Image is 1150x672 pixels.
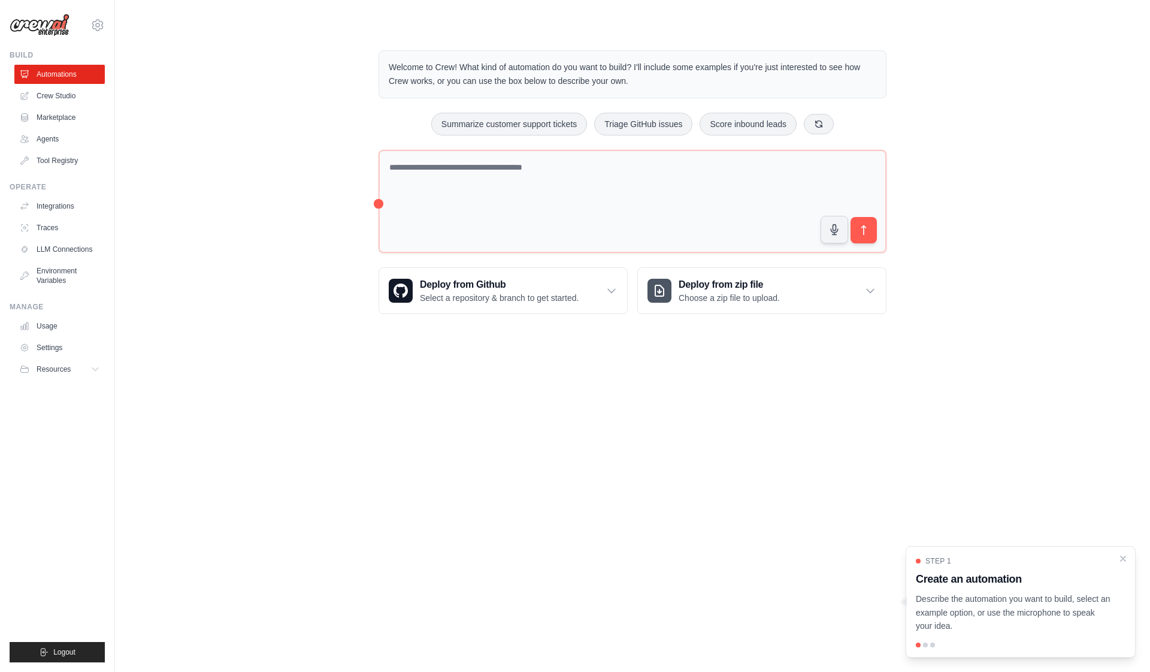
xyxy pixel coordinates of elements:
a: Tool Registry [14,151,105,170]
button: Summarize customer support tickets [431,113,587,135]
h3: Create an automation [916,571,1111,587]
a: Settings [14,338,105,357]
a: Integrations [14,197,105,216]
a: Crew Studio [14,86,105,106]
span: Step 1 [925,556,951,566]
button: Triage GitHub issues [594,113,692,135]
iframe: Chat Widget [1090,614,1150,672]
button: Logout [10,642,105,662]
p: Select a repository & branch to get started. [420,292,579,304]
span: Logout [53,647,75,657]
div: Operate [10,182,105,192]
p: Describe the automation you want to build, select an example option, or use the microphone to spe... [916,592,1111,633]
a: Marketplace [14,108,105,127]
a: Environment Variables [14,261,105,290]
button: Close walkthrough [1118,554,1128,563]
a: Traces [14,218,105,237]
div: Build [10,50,105,60]
a: LLM Connections [14,240,105,259]
a: Automations [14,65,105,84]
span: Resources [37,364,71,374]
p: Choose a zip file to upload. [679,292,780,304]
a: Agents [14,129,105,149]
a: Usage [14,317,105,336]
h3: Deploy from Github [420,278,579,292]
button: Score inbound leads [700,113,797,135]
img: Logo [10,14,69,37]
button: Resources [14,360,105,379]
p: Welcome to Crew! What kind of automation do you want to build? I'll include some examples if you'... [389,61,876,88]
h3: Deploy from zip file [679,278,780,292]
div: Manage [10,302,105,312]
